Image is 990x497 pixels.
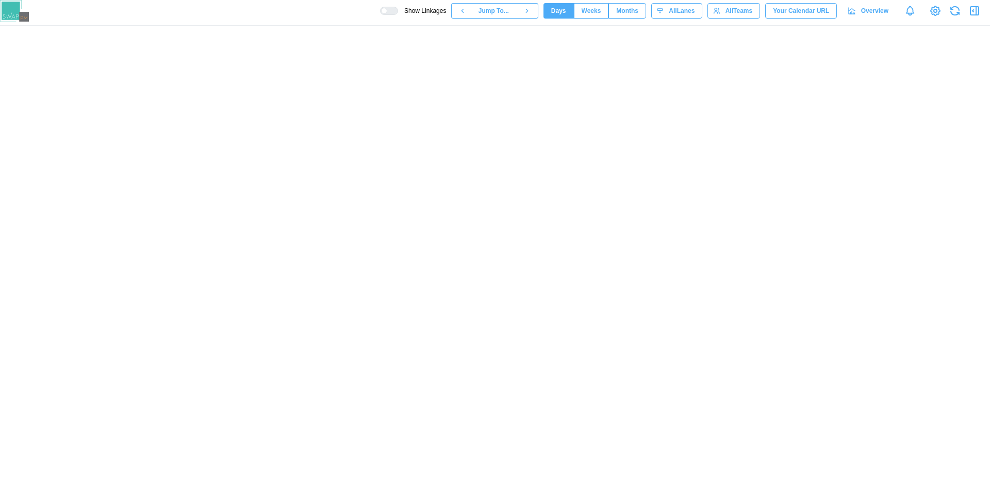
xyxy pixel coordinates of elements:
span: All Teams [725,4,752,18]
button: Days [543,3,574,19]
span: Weeks [582,4,601,18]
span: Months [616,4,638,18]
a: Notifications [901,2,919,20]
span: Show Linkages [398,7,446,15]
span: Days [551,4,566,18]
span: Jump To... [478,4,509,18]
span: Overview [861,4,888,18]
button: Open Drawer [967,4,982,18]
a: View Project [928,4,943,18]
button: Your Calendar URL [765,3,837,19]
span: Your Calendar URL [773,4,829,18]
button: Months [608,3,646,19]
button: Jump To... [473,3,516,19]
span: All Lanes [669,4,695,18]
button: Refresh Grid [948,4,962,18]
button: Weeks [574,3,609,19]
button: AllLanes [651,3,702,19]
a: Overview [842,3,896,19]
button: AllTeams [707,3,760,19]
